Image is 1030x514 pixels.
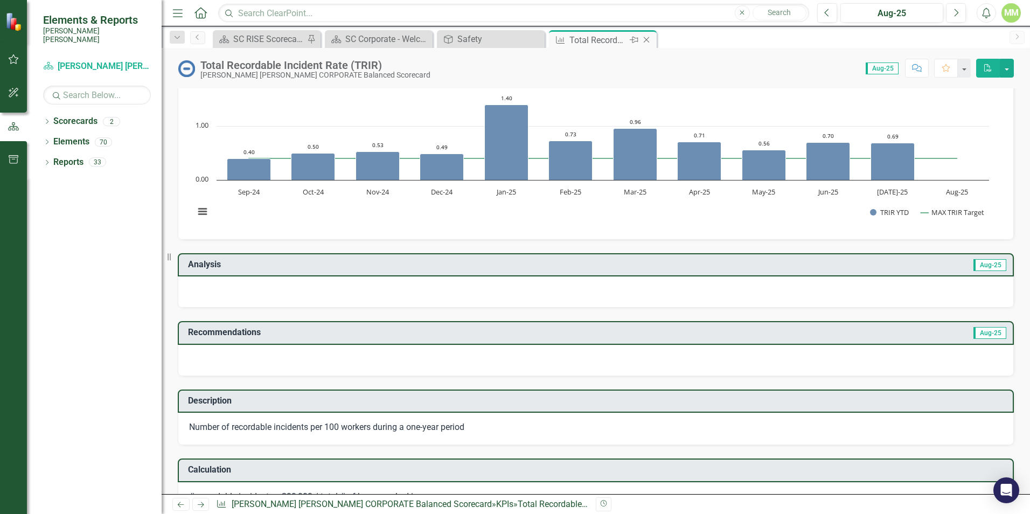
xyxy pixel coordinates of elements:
[195,204,210,219] button: View chart menu, Chart
[560,187,581,197] text: Feb-25
[565,130,576,138] text: 0.73
[345,32,430,46] div: SC Corporate - Welcome to ClearPoint
[973,259,1006,271] span: Aug-25
[887,133,899,140] text: 0.69
[993,477,1019,503] div: Open Intercom Messenger
[196,174,208,184] text: 0.00
[89,158,106,167] div: 33
[328,32,430,46] a: SC Corporate - Welcome to ClearPoint
[291,153,335,180] path: Oct-24, 0.5. TRIR YTD.
[630,118,641,126] text: 0.96
[840,3,943,23] button: Aug-25
[694,131,705,139] text: 0.71
[1001,3,1021,23] button: MM
[5,12,24,31] img: ClearPoint Strategy
[53,156,83,169] a: Reports
[496,187,516,197] text: Jan-25
[549,141,593,180] path: Feb-25, 0.73. TRIR YTD.
[216,498,588,511] div: » »
[188,396,1007,406] h3: Description
[806,142,850,180] path: Jun-25, 0.7. TRIR YTD.
[569,33,627,47] div: Total Recordable Incident Rate (TRIR)
[189,491,1003,503] div: # recordable incidents x 200,000 / total # of hours worked in a year
[436,143,448,151] text: 0.49
[871,143,915,180] path: Jul-25, 0.69. TRIR YTD.
[227,158,271,180] path: Sep-24, 0.4. TRIR YTD.
[817,187,838,197] text: Jun-25
[496,499,513,509] a: KPIs
[233,32,304,46] div: SC RISE Scorecard - Welcome to ClearPoint
[103,117,120,126] div: 2
[689,187,710,197] text: Apr-25
[189,67,994,228] svg: Interactive chart
[53,115,98,128] a: Scorecards
[43,26,151,44] small: [PERSON_NAME] [PERSON_NAME]
[485,105,528,180] path: Jan-25, 1.4. TRIR YTD.
[518,499,660,509] div: Total Recordable Incident Rate (TRIR)
[43,13,151,26] span: Elements & Reports
[196,120,208,130] text: 1.00
[215,32,304,46] a: SC RISE Scorecard - Welcome to ClearPoint
[501,94,512,102] text: 1.40
[742,150,786,180] path: May-25, 0.56. TRIR YTD.
[238,187,260,197] text: Sep-24
[758,140,770,147] text: 0.56
[43,60,151,73] a: [PERSON_NAME] [PERSON_NAME] CORPORATE Balanced Scorecard
[356,151,400,180] path: Nov-24, 0.53. TRIR YTD.
[614,128,657,180] path: Mar-25, 0.96. TRIR YTD.
[243,148,255,156] text: 0.40
[200,59,430,71] div: Total Recordable Incident Rate (TRIR)
[232,499,492,509] a: [PERSON_NAME] [PERSON_NAME] CORPORATE Balanced Scorecard
[752,187,775,197] text: May-25
[178,60,195,77] img: No Information
[303,187,324,197] text: Oct-24
[218,4,809,23] input: Search ClearPoint...
[866,62,899,74] span: Aug-25
[188,260,591,269] h3: Analysis
[870,207,909,217] button: Show TRIR YTD
[188,465,1007,475] h3: Calculation
[43,86,151,105] input: Search Below...
[624,187,646,197] text: Mar-25
[189,67,1003,228] div: Chart. Highcharts interactive chart.
[844,7,939,20] div: Aug-25
[366,187,389,197] text: Nov-24
[420,154,464,180] path: Dec-24, 0.49. TRIR YTD.
[921,207,985,217] button: Show MAX TRIR Target
[189,422,464,432] span: Number of recordable incidents per 100 workers during a one-year period
[53,136,89,148] a: Elements
[247,156,959,161] g: MAX TRIR Target, series 2 of 2. Line with 12 data points.
[678,142,721,180] path: Apr-25, 0.71. TRIR YTD.
[431,187,453,197] text: Dec-24
[440,32,542,46] a: Safety
[308,143,319,150] text: 0.50
[372,141,384,149] text: 0.53
[95,137,112,147] div: 70
[973,327,1006,339] span: Aug-25
[946,187,968,197] text: Aug-25
[823,132,834,140] text: 0.70
[768,8,791,17] span: Search
[753,5,806,20] button: Search
[200,71,430,79] div: [PERSON_NAME] [PERSON_NAME] CORPORATE Balanced Scorecard
[188,328,747,337] h3: Recommendations
[457,32,542,46] div: Safety
[877,187,908,197] text: [DATE]-25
